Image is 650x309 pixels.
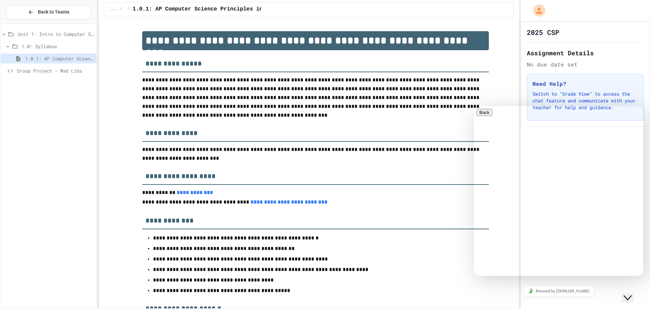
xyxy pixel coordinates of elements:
[120,6,122,12] span: /
[622,282,643,302] iframe: chat widget
[128,6,130,12] span: /
[110,6,117,12] span: ...
[25,55,94,62] span: 1.0.1: AP Computer Science Principles in Python Course Syllabus
[527,60,644,69] div: No due date set
[6,5,91,19] button: Back to Teams
[527,48,644,58] h2: Assignment Details
[474,106,643,276] iframe: chat widget
[18,31,94,38] span: Unit 1: Intro to Computer Science
[533,80,638,88] h3: Need Help?
[17,67,94,74] span: Group Project - Mad Libs
[527,27,559,37] h1: 2025 CSP
[526,3,547,18] div: My Account
[22,43,94,50] span: 1.0: Syllabus
[133,5,338,13] span: 1.0.1: AP Computer Science Principles in Python Course Syllabus
[533,91,638,111] p: Switch to "Grade View" to access the chat feature and communicate with your teacher for help and ...
[474,284,643,299] iframe: chat widget
[38,8,69,16] span: Back to Teams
